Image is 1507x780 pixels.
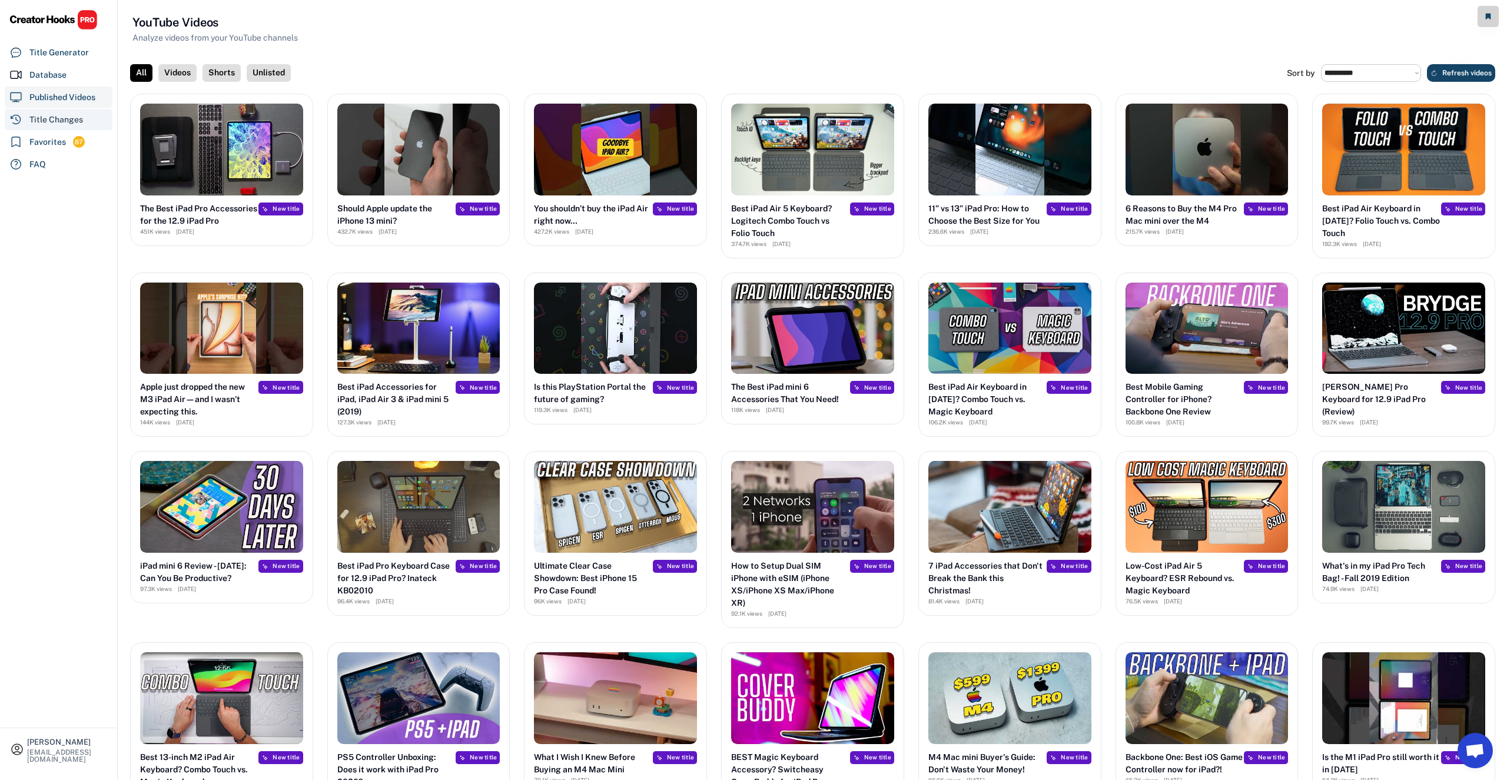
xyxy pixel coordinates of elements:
[534,751,652,776] div: What I Wish I Knew Before Buying an M4 Mac Mini
[1164,597,1182,606] div: [DATE]
[534,283,697,374] img: hqdefault.jpg
[178,585,196,593] div: [DATE]
[731,406,760,414] div: 118K views
[853,563,860,570] img: MagicMajor%20%282%29.svg
[864,205,891,213] div: New title
[176,418,194,427] div: [DATE]
[928,227,964,236] div: 236.6K views
[1050,563,1057,570] img: MagicMajor%20%282%29.svg
[273,754,300,761] div: New title
[377,418,396,427] div: [DATE]
[176,227,194,236] div: [DATE]
[1126,461,1289,553] img: hqdefault.jpg
[928,418,963,427] div: 106.2K views
[459,754,466,761] img: MagicMajor%20%282%29.svg
[1287,69,1315,77] div: Sort by
[1427,64,1495,82] button: Refresh videos
[140,227,170,236] div: 451K views
[969,418,987,427] div: [DATE]
[1322,203,1440,240] div: Best iPad Air Keyboard in [DATE]? Folio Touch vs. Combo Touch
[337,283,500,374] img: hqdefault.jpg
[470,754,497,761] div: New title
[337,203,455,227] div: Should Apple update the iPhone 13 mini?
[140,585,172,593] div: 97.3K views
[656,754,663,761] img: MagicMajor%20%282%29.svg
[1444,384,1451,391] img: MagicMajor%20%282%29.svg
[1258,754,1285,761] div: New title
[158,64,197,82] div: Videos
[1458,733,1493,768] a: Open chat
[928,381,1046,418] div: Best iPad Air Keyboard in [DATE]? Combo Touch vs. Magic Keyboard
[1363,240,1381,248] div: [DATE]
[337,461,500,553] img: hqdefault.jpg
[337,227,373,236] div: 432.7K views
[1247,384,1254,391] img: MagicMajor%20%282%29.svg
[132,14,218,31] h3: YouTube Videos
[853,205,860,213] img: MagicMajor%20%282%29.svg
[534,406,567,414] div: 119.3K views
[656,384,663,391] img: MagicMajor%20%282%29.svg
[140,203,258,227] div: The Best iPad Pro Accessories for the 12.9 iPad Pro
[379,227,397,236] div: [DATE]
[667,384,694,391] div: New title
[534,104,697,195] img: hqdefault.jpg
[656,205,663,213] img: MagicMajor%20%282%29.svg
[337,652,500,744] img: hqdefault.jpg
[132,32,298,44] div: Analyze videos from your YouTube channels
[731,381,849,406] div: The Best iPad mini 6 Accessories That You Need!
[1322,381,1440,418] div: [PERSON_NAME] Pro Keyboard for 12.9 iPad Pro (Review)
[247,64,291,82] div: Unlisted
[29,136,66,148] div: Favorites
[1247,205,1254,213] img: MagicMajor%20%282%29.svg
[261,205,268,213] img: MagicMajor%20%282%29.svg
[1322,751,1440,776] div: Is the M1 iPad Pro still worth it in [DATE]
[1061,754,1088,761] div: New title
[1322,560,1440,585] div: What's in my iPad Pro Tech Bag! - Fall 2019 Edition
[273,384,300,391] div: New title
[337,381,455,418] div: Best iPad Accessories for iPad, iPad Air 3 & iPad mini 5 (2019)
[928,104,1091,195] img: hqdefault.jpg
[1444,563,1451,570] img: MagicMajor%20%282%29.svg
[29,47,89,59] div: Title Generator
[1455,205,1482,213] div: New title
[731,652,894,744] img: hqdefault.jpg
[1322,283,1485,374] img: hqdefault.jpg
[1322,652,1485,744] img: hqdefault.jpg
[1455,754,1482,761] div: New title
[459,205,466,213] img: MagicMajor%20%282%29.svg
[1166,418,1184,427] div: [DATE]
[1050,384,1057,391] img: MagicMajor%20%282%29.svg
[853,754,860,761] img: MagicMajor%20%282%29.svg
[1322,585,1355,593] div: 74.9K views
[731,560,849,609] div: How to Setup Dual SIM iPhone with eSIM (iPhone XS/iPhone XS Max/iPhone XR)
[376,597,394,606] div: [DATE]
[140,283,303,374] img: hqdefault.jpg
[534,597,562,606] div: 96K views
[1126,560,1243,597] div: Low-Cost iPad Air 5 Keyboard? ESR Rebound vs. Magic Keyboard
[1258,205,1285,213] div: New title
[970,227,988,236] div: [DATE]
[261,754,268,761] img: MagicMajor%20%282%29.svg
[1322,240,1357,248] div: 192.3K views
[1258,562,1285,570] div: New title
[1455,384,1482,391] div: New title
[534,381,652,406] div: Is this PlayStation Portal the future of gaming?
[140,104,303,195] img: hqdefault.jpg
[667,562,694,570] div: New title
[273,562,300,570] div: New title
[731,283,894,374] img: hqdefault.jpg
[656,563,663,570] img: MagicMajor%20%282%29.svg
[1444,205,1451,213] img: MagicMajor%20%282%29.svg
[1126,283,1289,374] img: hqdefault.jpg
[928,203,1046,227] div: 11” vs 13” iPad Pro: How to Choose the Best Size for You
[1126,418,1160,427] div: 100.8K views
[29,158,46,171] div: FAQ
[1360,418,1378,427] div: [DATE]
[1126,203,1243,227] div: 6 Reasons to Buy the M4 Pro Mac mini over the M4
[731,104,894,195] img: hqdefault.jpg
[1247,563,1254,570] img: MagicMajor%20%282%29.svg
[9,9,98,30] img: CHPRO%20Logo.svg
[470,562,497,570] div: New title
[140,418,170,427] div: 144K views
[337,560,455,597] div: Best iPad Pro Keyboard Case for 12.9 iPad Pro? Inateck KB02010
